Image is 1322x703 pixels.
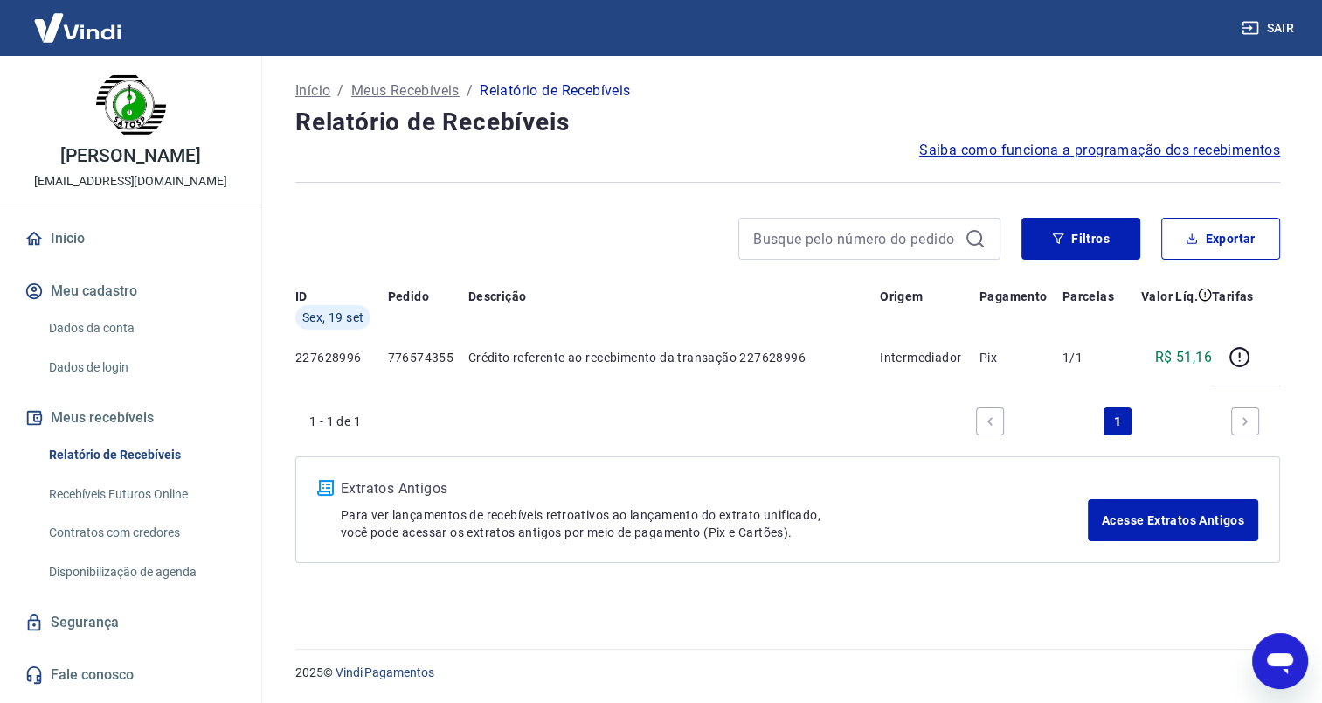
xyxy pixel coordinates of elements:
span: Sex, 19 set [302,309,363,326]
p: / [467,80,473,101]
button: Exportar [1161,218,1280,260]
a: Contratos com credores [42,515,240,551]
p: Pix [979,349,1062,366]
p: Tarifas [1212,288,1254,305]
p: 2025 © [295,664,1280,682]
button: Filtros [1021,218,1140,260]
input: Busque pelo número do pedido [753,226,958,252]
a: Início [295,80,330,101]
p: 1/1 [1062,349,1125,366]
p: Parcelas [1062,288,1114,305]
p: Origem [880,288,923,305]
p: Valor Líq. [1141,288,1198,305]
a: Fale conosco [21,656,240,694]
iframe: Botão para abrir a janela de mensagens [1252,633,1308,689]
p: ID [295,288,308,305]
p: Relatório de Recebíveis [480,80,630,101]
button: Meus recebíveis [21,399,240,437]
a: Meus Recebíveis [351,80,460,101]
p: [EMAIL_ADDRESS][DOMAIN_NAME] [34,172,227,191]
a: Page 1 is your current page [1104,407,1132,435]
p: Para ver lançamentos de recebíveis retroativos ao lançamento do extrato unificado, você pode aces... [341,506,1088,541]
a: Dados de login [42,350,240,386]
p: Pagamento [979,288,1048,305]
p: 1 - 1 de 1 [309,413,361,430]
a: Next page [1231,407,1259,435]
a: Acesse Extratos Antigos [1088,499,1258,541]
p: Extratos Antigos [341,478,1088,499]
a: Vindi Pagamentos [336,665,434,679]
p: 776574355 [388,349,468,366]
ul: Pagination [969,400,1266,442]
p: Intermediador [880,349,979,366]
img: ícone [317,480,334,496]
p: Descrição [468,288,527,305]
a: Início [21,219,240,258]
a: Segurança [21,603,240,642]
p: Crédito referente ao recebimento da transação 227628996 [468,349,880,366]
a: Saiba como funciona a programação dos recebimentos [919,140,1280,161]
a: Disponibilização de agenda [42,554,240,590]
p: Pedido [388,288,429,305]
p: 227628996 [295,349,388,366]
p: [PERSON_NAME] [60,147,200,165]
img: 05f77479-e145-444d-9b3c-0aaf0a3ab483.jpeg [96,70,166,140]
img: Vindi [21,1,135,54]
button: Meu cadastro [21,272,240,310]
a: Previous page [976,407,1004,435]
h4: Relatório de Recebíveis [295,105,1280,140]
p: R$ 51,16 [1155,347,1212,368]
a: Dados da conta [42,310,240,346]
a: Recebíveis Futuros Online [42,477,240,512]
button: Sair [1238,12,1301,45]
a: Relatório de Recebíveis [42,437,240,473]
p: / [337,80,343,101]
